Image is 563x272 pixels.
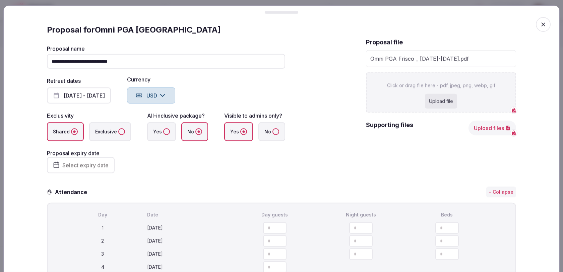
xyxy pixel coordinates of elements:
[147,238,231,245] div: [DATE]
[405,211,489,218] div: Beds
[370,55,469,63] span: Omni PGA Frisco _ [DATE]-[DATE].pdf
[89,122,131,141] label: Exclusive
[147,225,231,231] div: [DATE]
[52,188,92,196] h3: Attendance
[147,112,205,119] label: All-inclusive package?
[47,24,516,35] div: Proposal for Omni PGA [GEOGRAPHIC_DATA]
[61,251,144,258] div: 3
[61,238,144,245] div: 2
[366,121,413,135] h2: Supporting files
[387,82,495,89] p: Click or drag file here - pdf, jpeg, png, webp, gif
[163,128,170,135] button: Yes
[224,122,253,141] label: Yes
[61,211,144,218] div: Day
[47,87,111,104] button: [DATE] - [DATE]
[240,128,247,135] button: Yes
[147,122,176,141] label: Yes
[468,121,516,135] button: Upload files
[47,77,81,84] label: Retreat dates
[61,225,144,231] div: 1
[47,157,115,173] button: Select expiry date
[366,38,403,46] h2: Proposal file
[181,122,208,141] label: No
[195,128,202,135] button: No
[258,122,285,141] label: No
[47,122,84,141] label: Shared
[233,211,317,218] div: Day guests
[486,187,516,197] button: - Collapse
[147,264,231,271] div: [DATE]
[47,112,74,119] label: Exclusivity
[319,211,402,218] div: Night guests
[147,211,231,218] div: Date
[425,94,457,109] div: Upload file
[127,87,175,104] button: USD
[272,128,279,135] button: No
[224,112,282,119] label: Visible to admins only?
[47,150,100,156] label: Proposal expiry date
[62,162,109,168] span: Select expiry date
[47,46,285,51] label: Proposal name
[61,264,144,271] div: 4
[118,128,125,135] button: Exclusive
[127,77,175,82] label: Currency
[71,128,78,135] button: Shared
[147,251,231,258] div: [DATE]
